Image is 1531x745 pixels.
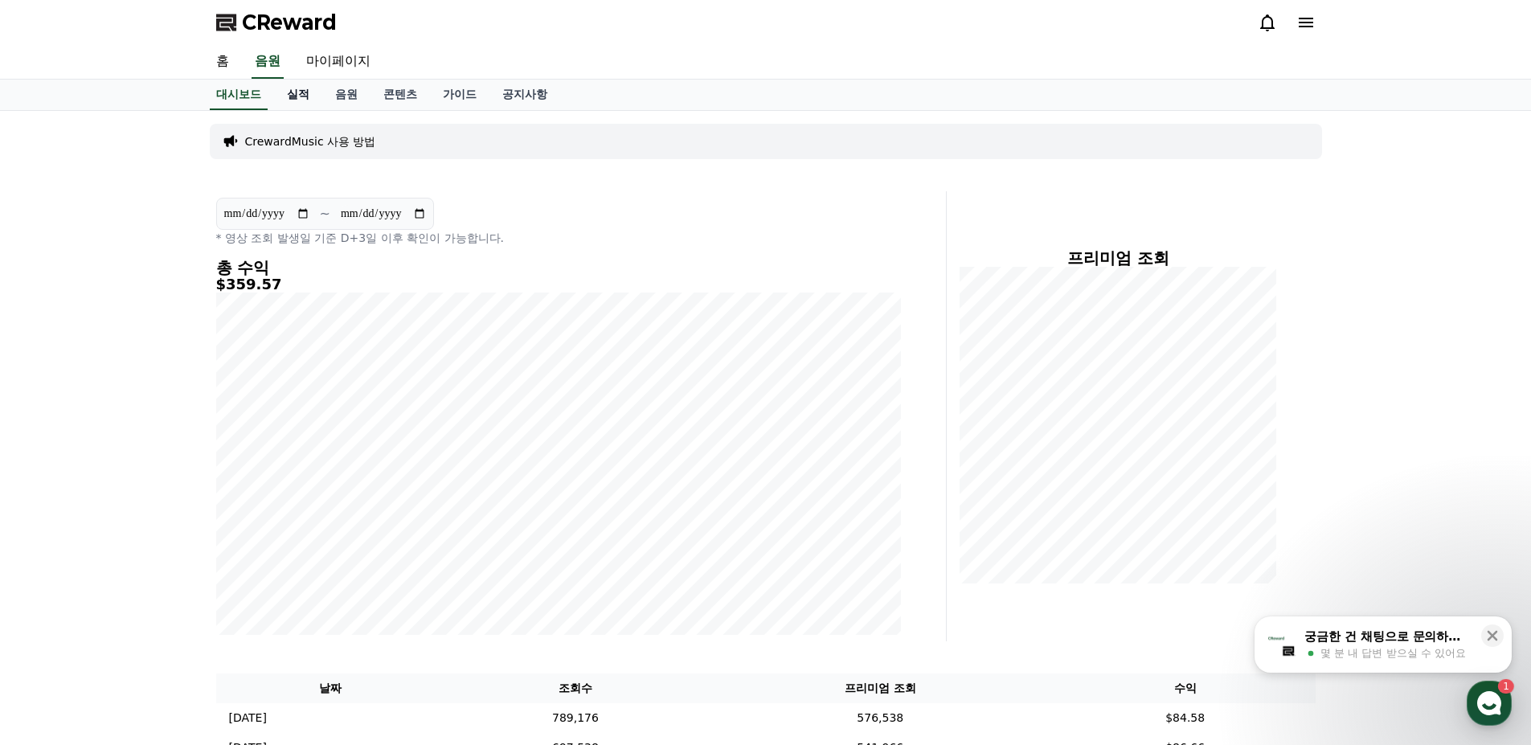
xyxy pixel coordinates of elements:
[216,259,901,276] h4: 총 수익
[207,510,309,550] a: 설정
[706,703,1055,733] td: 576,538
[1055,673,1316,703] th: 수익
[229,710,267,727] p: [DATE]
[216,673,446,703] th: 날짜
[245,133,376,149] a: CrewardMusic 사용 방법
[210,80,268,110] a: 대시보드
[203,45,242,79] a: 홈
[370,80,430,110] a: 콘텐츠
[242,10,337,35] span: CReward
[293,45,383,79] a: 마이페이지
[445,673,706,703] th: 조회수
[960,249,1277,267] h4: 프리미엄 조회
[216,276,901,293] h5: $359.57
[1055,703,1316,733] td: $84.58
[248,534,268,546] span: 설정
[216,10,337,35] a: CReward
[163,509,169,522] span: 1
[216,230,901,246] p: * 영상 조회 발생일 기준 D+3일 이후 확인이 가능합니다.
[106,510,207,550] a: 1대화
[5,510,106,550] a: 홈
[430,80,489,110] a: 가이드
[706,673,1055,703] th: 프리미엄 조회
[320,204,330,223] p: ~
[51,534,60,546] span: 홈
[252,45,284,79] a: 음원
[489,80,560,110] a: 공지사항
[147,534,166,547] span: 대화
[445,703,706,733] td: 789,176
[274,80,322,110] a: 실적
[322,80,370,110] a: 음원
